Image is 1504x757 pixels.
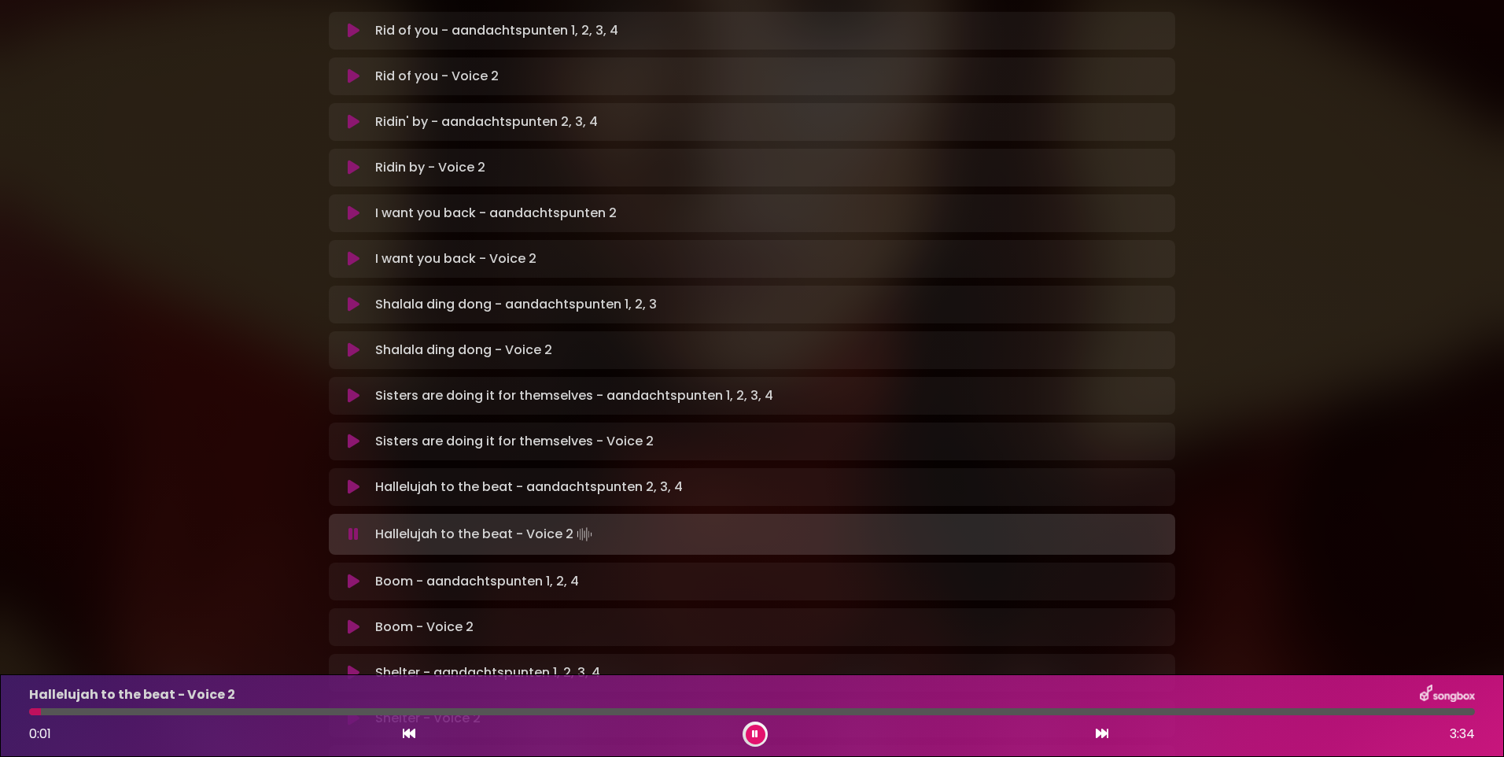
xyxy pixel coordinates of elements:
[375,432,654,451] p: Sisters are doing it for themselves - Voice 2
[375,663,600,682] p: Shelter - aandachtspunten 1, 2, 3, 4
[375,249,536,268] p: I want you back - Voice 2
[375,21,618,40] p: Rid of you - aandachtspunten 1, 2, 3, 4
[375,158,485,177] p: Ridin by - Voice 2
[375,618,474,637] p: Boom - Voice 2
[375,523,595,545] p: Hallelujah to the beat - Voice 2
[375,67,499,86] p: Rid of you - Voice 2
[375,572,579,591] p: Boom - aandachtspunten 1, 2, 4
[375,113,598,131] p: Ridin' by - aandachtspunten 2, 3, 4
[29,685,235,704] p: Hallelujah to the beat - Voice 2
[375,386,773,405] p: Sisters are doing it for themselves - aandachtspunten 1, 2, 3, 4
[573,523,595,545] img: waveform4.gif
[375,204,617,223] p: I want you back - aandachtspunten 2
[1420,685,1475,705] img: songbox-logo-white.png
[29,725,51,743] span: 0:01
[1450,725,1475,744] span: 3:34
[375,478,683,497] p: Hallelujah to the beat - aandachtspunten 2, 3, 4
[375,341,552,360] p: Shalala ding dong - Voice 2
[375,295,657,314] p: Shalala ding dong - aandachtspunten 1, 2, 3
